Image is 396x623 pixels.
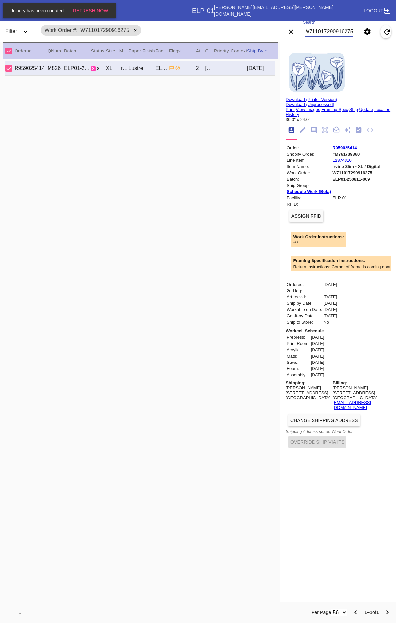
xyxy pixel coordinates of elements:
[311,347,325,353] td: [DATE]
[311,334,325,340] td: [DATE]
[332,145,357,150] a: R959025414
[247,48,263,53] span: Ship By
[247,47,275,55] div: Ship By ↑
[364,8,383,13] span: Logout
[333,390,389,395] div: [STREET_ADDRESS]
[286,183,331,188] td: Ship Group
[2,608,24,618] md-select: download-file: Download...
[311,360,325,365] td: [DATE]
[106,47,119,55] div: Size
[366,126,374,134] ng-md-icon: JSON Files
[321,126,329,134] ng-md-icon: Measurements
[192,7,214,15] div: ELP-01
[333,126,340,134] ng-md-icon: Package Note
[169,65,174,71] span: Has instructions from customer. Has instructions from business.
[48,65,64,71] div: M826
[106,48,115,53] span: Size
[286,341,310,346] td: Print Room:
[106,65,119,71] div: XL
[286,294,322,300] td: Art recv'd:
[286,176,331,182] td: Batch:
[286,195,331,201] td: Facility:
[205,65,214,71] div: [PERSON_NAME]
[311,341,325,346] td: [DATE]
[286,151,331,157] td: Shopify Order:
[175,65,180,71] span: replacement
[289,210,323,222] button: Assign RFID
[286,117,391,122] div: 30.0" x 24.0"
[287,31,295,37] ng-md-icon: Clear filters
[286,48,348,97] img: 1da82aba6f5610d9932f608488bd67cb938ab76c99a83278d374e4b2181d6039e7858f8cb2953c0dc662531829337ae83...
[311,353,325,359] td: [DATE]
[284,25,298,38] button: Clear filters
[91,47,106,55] div: Status
[214,47,231,55] div: Priority
[286,390,330,395] div: [STREET_ADDRESS]
[15,47,48,55] div: Order #
[286,334,310,340] td: Prepress:
[299,126,306,134] ng-md-icon: Work Order Fields
[323,294,337,300] td: [DATE]
[286,282,322,287] td: Ordered:
[64,47,91,55] div: Batch
[286,329,324,333] b: Workcell Schedule
[333,400,371,410] a: [EMAIL_ADDRESS][DOMAIN_NAME]
[286,360,310,365] td: Saws:
[214,5,333,17] a: [PERSON_NAME][EMAIL_ADDRESS][PERSON_NAME][DOMAIN_NAME]
[332,164,380,169] td: Irvine Slim - XL / Digital
[293,258,393,263] div: Framing Specification Instructions:
[9,8,67,13] span: Joinery has been updated.
[128,65,155,71] div: Lustre
[119,65,129,71] div: Irvine Slim / No Mat
[15,65,48,71] div: R959025414
[5,46,15,56] md-checkbox: Select All
[286,288,322,294] td: 2nd leg:
[5,61,275,76] div: Select Work OrderR959025414M826ELP01-250811-009Started 8 workflow steps remainingXLIrvine Slim / ...
[333,385,389,390] div: [PERSON_NAME]
[286,300,322,306] td: Ship by Date:
[355,126,362,134] ng-md-icon: Workflow
[364,608,379,616] div: of
[321,107,348,112] a: Framing Spec
[293,264,393,269] div: Return Instructions: Corner of frame is coming apart.
[286,372,310,378] td: Assembly:
[290,418,358,423] span: Change Shipping Address
[128,47,155,55] div: Paper Finish
[286,395,330,400] div: [GEOGRAPHIC_DATA]
[19,25,32,38] button: Expand
[3,22,37,41] div: FilterExpand
[286,102,334,107] a: Download (Unprocessed)
[196,47,205,55] div: Attempt
[286,313,322,319] td: Get-it-by Date:
[376,610,379,615] b: 1
[364,610,372,615] b: 1–1
[323,313,337,319] td: [DATE]
[296,107,320,112] a: View Images
[64,65,91,71] div: ELP01-250811-009
[247,65,275,71] div: [DATE]
[332,195,380,201] td: ELP-01
[349,107,358,112] a: Ship
[362,5,391,17] a: Logout
[265,48,267,53] span: ↑
[359,107,373,112] a: Update
[288,126,295,134] ng-md-icon: Order Info
[286,157,331,163] td: Line Item:
[5,64,15,73] md-checkbox: Select Work Order
[286,385,330,390] div: [PERSON_NAME]
[5,28,17,34] span: Filter
[332,176,380,182] td: ELP01-250811-009
[288,436,346,448] button: Override Ship via ITS
[323,300,337,306] td: [DATE]
[380,25,391,38] button: Refresh
[333,395,389,400] div: [GEOGRAPHIC_DATA]
[312,608,331,616] label: Per Page
[286,380,306,385] b: Shipping:
[286,97,391,122] div: · · · ·
[344,126,351,134] ng-md-icon: Add Ons
[288,414,360,426] button: Change Shipping Address
[349,606,362,619] button: Previous Page
[332,151,380,157] td: #M761739360
[71,5,110,17] button: Refresh Now
[97,66,99,71] span: 8 workflow steps remaining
